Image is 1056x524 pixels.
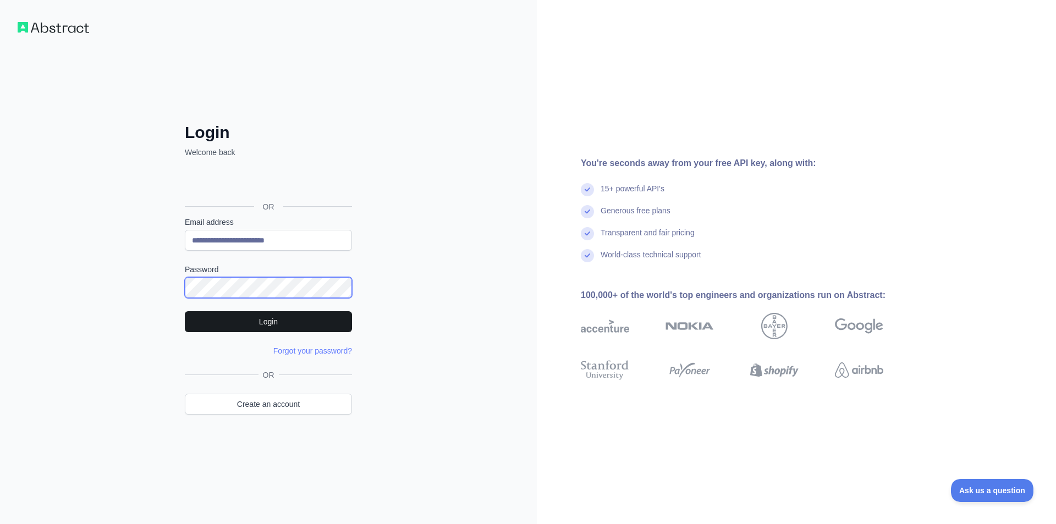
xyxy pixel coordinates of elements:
[581,205,594,218] img: check mark
[185,394,352,415] a: Create an account
[254,201,283,212] span: OR
[581,183,594,196] img: check mark
[601,249,701,271] div: World-class technical support
[185,123,352,142] h2: Login
[951,479,1034,502] iframe: Toggle Customer Support
[665,313,714,339] img: nokia
[835,313,883,339] img: google
[179,170,355,194] iframe: Sign in with Google Button
[273,346,352,355] a: Forgot your password?
[581,249,594,262] img: check mark
[601,205,670,227] div: Generous free plans
[185,217,352,228] label: Email address
[18,22,89,33] img: Workflow
[761,313,788,339] img: bayer
[601,183,664,205] div: 15+ powerful API's
[185,147,352,158] p: Welcome back
[665,358,714,382] img: payoneer
[185,311,352,332] button: Login
[581,157,919,170] div: You're seconds away from your free API key, along with:
[581,227,594,240] img: check mark
[185,264,352,275] label: Password
[581,289,919,302] div: 100,000+ of the world's top engineers and organizations run on Abstract:
[835,358,883,382] img: airbnb
[581,313,629,339] img: accenture
[258,369,279,380] span: OR
[581,358,629,382] img: stanford university
[750,358,799,382] img: shopify
[601,227,695,249] div: Transparent and fair pricing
